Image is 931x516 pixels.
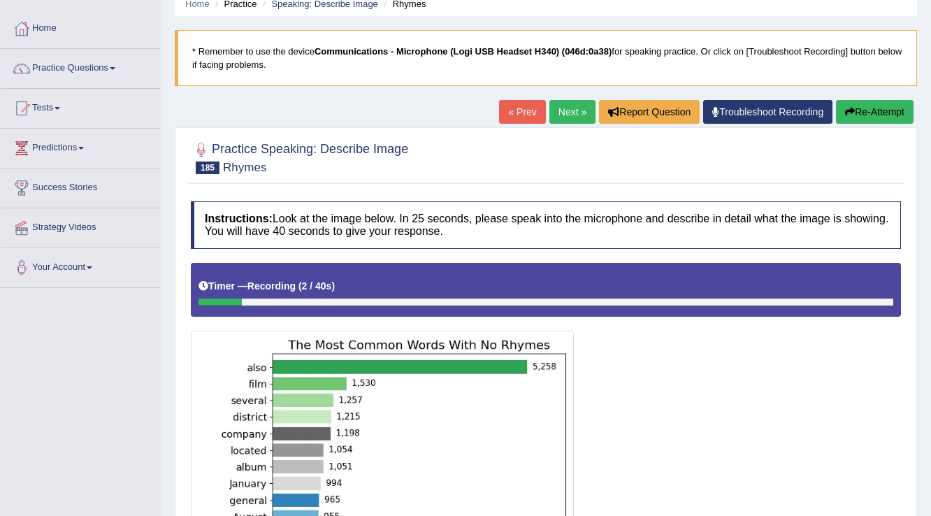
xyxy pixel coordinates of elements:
a: Practice Questions [1,49,160,84]
button: Re-Attempt [836,100,914,124]
b: ) [331,280,335,292]
b: Instructions: [205,213,273,224]
a: Success Stories [1,169,160,203]
blockquote: * Remember to use the device for speaking practice. Or click on [Troubleshoot Recording] button b... [175,30,917,86]
b: 2 / 40s [302,280,332,292]
h4: Look at the image below. In 25 seconds, please speak into the microphone and describe in detail w... [191,201,901,248]
button: Report Question [599,100,700,124]
a: Tests [1,89,160,124]
b: Recording [247,280,296,292]
a: Your Account [1,248,160,283]
a: Next » [549,100,596,124]
a: « Prev [499,100,545,124]
h2: Practice Speaking: Describe Image [191,139,408,174]
a: Troubleshoot Recording [703,100,832,124]
small: Rhymes [223,161,266,174]
span: 185 [196,162,219,174]
a: Home [1,9,160,44]
b: Communications - Microphone (Logi USB Headset H340) (046d:0a38) [315,46,612,57]
b: ( [298,280,302,292]
a: Predictions [1,129,160,164]
h5: Timer — [199,281,335,292]
a: Strategy Videos [1,208,160,243]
